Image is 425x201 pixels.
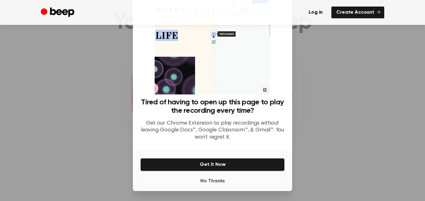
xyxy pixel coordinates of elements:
a: Beep [41,7,76,19]
h3: Tired of having to open up this page to play the recording every time? [140,98,285,115]
a: Log in [304,7,328,18]
button: Get It Now [140,158,285,171]
a: Create Account [331,7,384,18]
p: Get our Chrome Extension to play recordings without leaving Google Docs™, Google Classroom™, & Gm... [140,120,285,141]
button: No Thanks [140,175,285,187]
